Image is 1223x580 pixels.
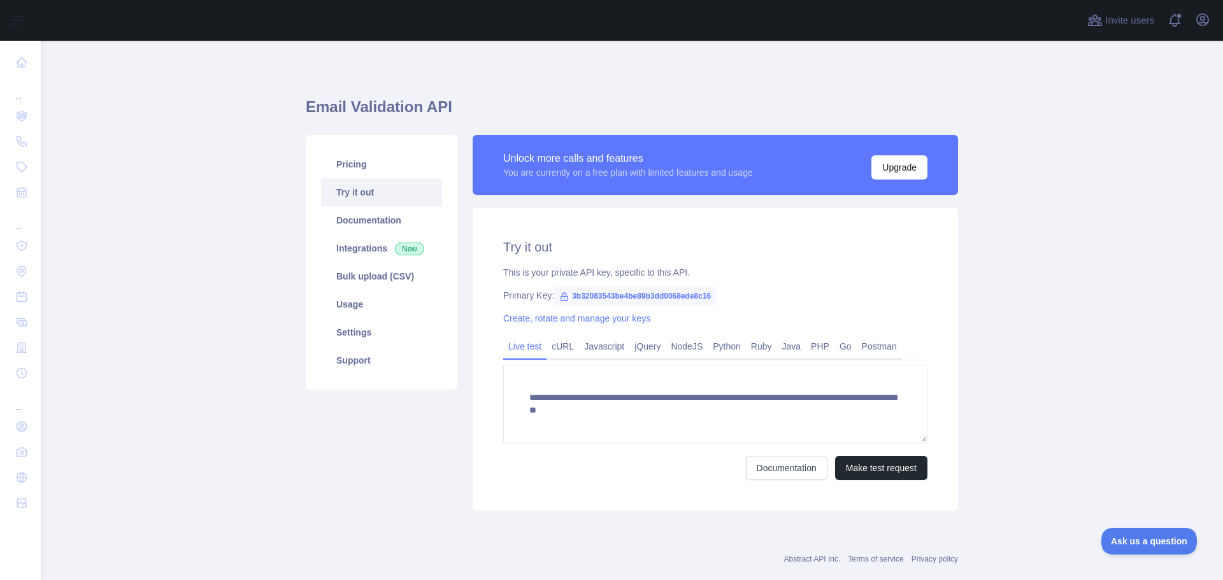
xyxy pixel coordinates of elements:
[834,336,857,357] a: Go
[503,166,753,179] div: You are currently on a free plan with limited features and usage
[503,238,927,256] h2: Try it out
[784,555,841,563] a: Abstract API Inc.
[321,262,442,290] a: Bulk upload (CSV)
[306,97,958,127] h1: Email Validation API
[912,555,958,563] a: Privacy policy
[10,206,31,232] div: ...
[503,336,547,357] a: Live test
[503,266,927,279] div: This is your private API key, specific to this API.
[1105,13,1154,28] span: Invite users
[321,234,442,262] a: Integrations New
[835,456,927,480] button: Make test request
[554,286,716,306] span: 3b32083543be4be89b3dd0068ede8c16
[10,76,31,102] div: ...
[579,336,629,357] a: Javascript
[746,336,777,357] a: Ruby
[871,155,927,180] button: Upgrade
[503,313,650,323] a: Create, rotate and manage your keys
[708,336,746,357] a: Python
[395,243,424,255] span: New
[321,290,442,318] a: Usage
[777,336,806,357] a: Java
[503,289,927,302] div: Primary Key:
[629,336,666,357] a: jQuery
[547,336,579,357] a: cURL
[503,151,753,166] div: Unlock more calls and features
[321,318,442,346] a: Settings
[857,336,902,357] a: Postman
[321,346,442,374] a: Support
[1085,10,1157,31] button: Invite users
[746,456,827,480] a: Documentation
[666,336,708,357] a: NodeJS
[321,178,442,206] a: Try it out
[321,206,442,234] a: Documentation
[806,336,834,357] a: PHP
[1101,528,1198,555] iframe: Toggle Customer Support
[848,555,903,563] a: Terms of service
[10,387,31,413] div: ...
[321,150,442,178] a: Pricing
